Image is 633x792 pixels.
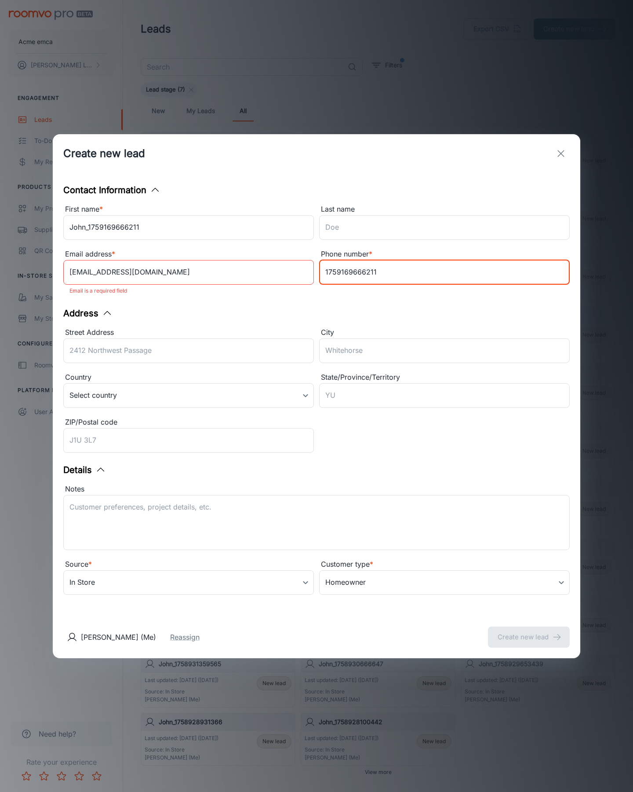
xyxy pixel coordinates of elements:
div: Email address [63,249,314,260]
div: State/Province/Territory [319,372,570,383]
button: Details [63,463,106,477]
div: Homeowner [319,570,570,595]
p: Email is a required field [69,286,308,296]
button: Address [63,307,113,320]
div: Customer type [319,559,570,570]
button: Contact Information [63,183,160,197]
div: First name [63,204,314,215]
p: [PERSON_NAME] (Me) [81,632,156,642]
input: Whitehorse [319,338,570,363]
input: myname@example.com [63,260,314,285]
h1: Create new lead [63,146,145,161]
div: Country [63,372,314,383]
div: In Store [63,570,314,595]
div: Phone number [319,249,570,260]
input: John [63,215,314,240]
input: YU [319,383,570,408]
div: Source [63,559,314,570]
input: +1 439-123-4567 [319,260,570,285]
button: exit [552,145,570,162]
div: ZIP/Postal code [63,417,314,428]
input: J1U 3L7 [63,428,314,453]
input: Doe [319,215,570,240]
div: Select country [63,383,314,408]
button: Reassign [170,632,200,642]
input: 2412 Northwest Passage [63,338,314,363]
div: Notes [63,484,570,495]
div: Street Address [63,327,314,338]
div: City [319,327,570,338]
div: Last name [319,204,570,215]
